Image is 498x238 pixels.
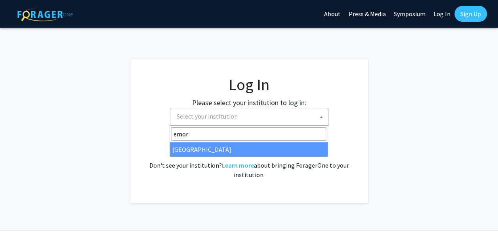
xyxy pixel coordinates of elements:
img: ForagerOne Logo [17,8,73,21]
a: Learn more about bringing ForagerOne to your institution [222,161,254,169]
input: Search [172,127,326,141]
li: [GEOGRAPHIC_DATA] [170,142,328,157]
label: Please select your institution to log in: [192,97,306,108]
span: Select your institution [174,108,328,125]
div: No account? . Don't see your institution? about bringing ForagerOne to your institution. [146,142,352,179]
span: Select your institution [177,112,238,120]
h1: Log In [146,75,352,94]
span: Select your institution [170,108,328,126]
a: Sign Up [454,6,487,22]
